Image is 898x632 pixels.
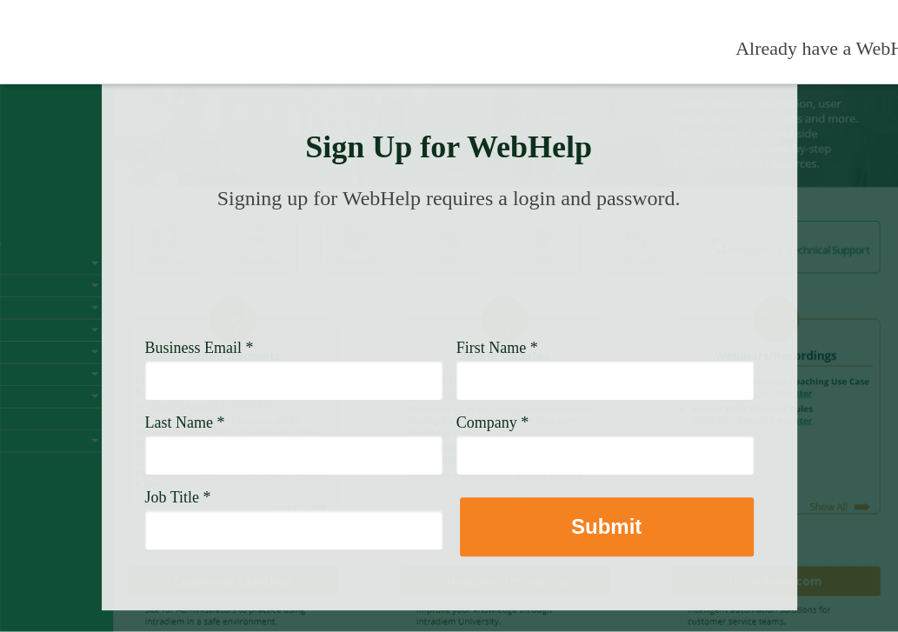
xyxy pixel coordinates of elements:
[217,187,681,210] span: Signing up for WebHelp requires a login and password.
[145,339,254,356] span: Business Email *
[456,339,538,356] span: First Name *
[460,497,754,556] button: Submit
[145,489,211,506] span: Job Title *
[456,414,529,431] span: Company *
[145,414,225,431] span: Last Name *
[156,228,743,315] img: Need Credentials? Sign up below. Have Credentials? Use the sign-in button.
[305,130,592,164] strong: Sign Up for WebHelp
[571,515,642,538] strong: Submit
